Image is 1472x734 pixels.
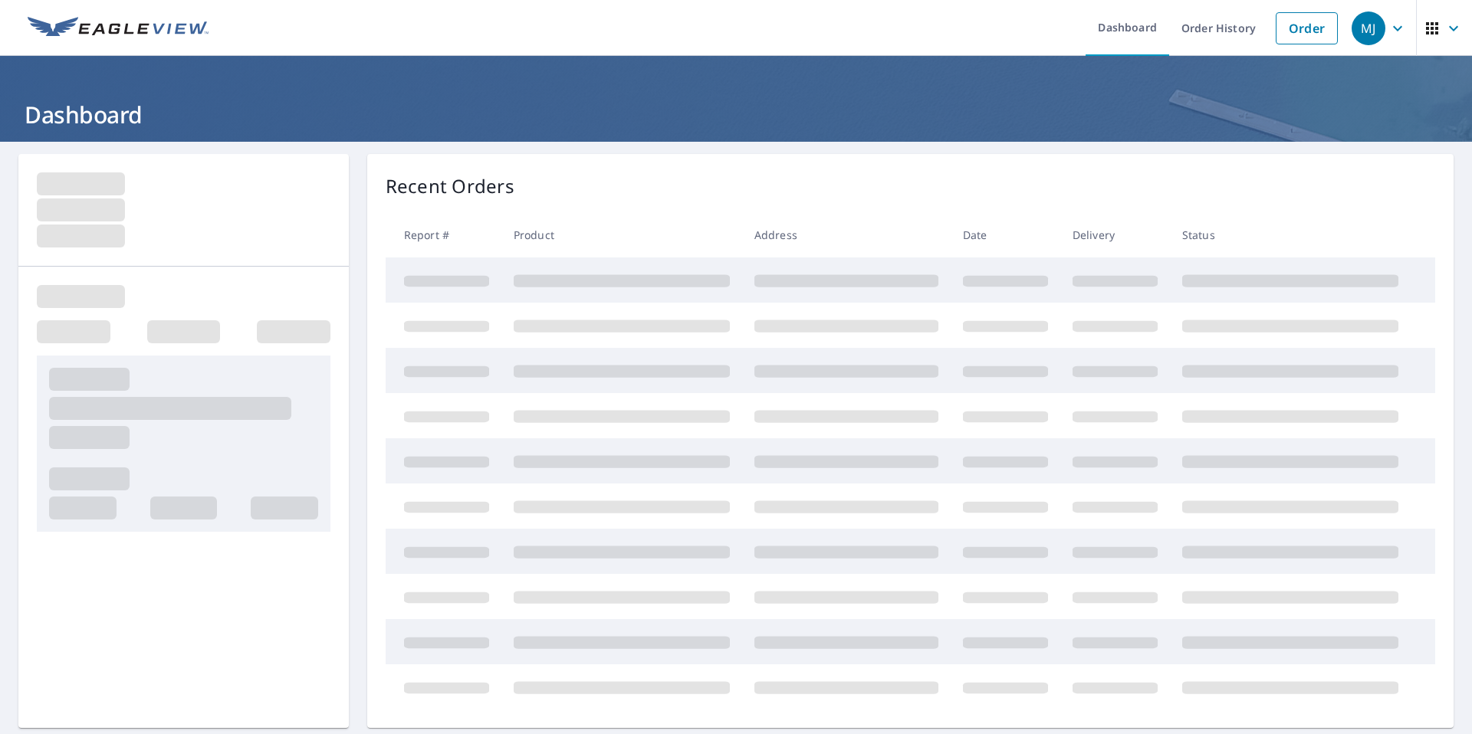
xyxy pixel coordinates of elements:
th: Report # [386,212,501,257]
h1: Dashboard [18,99,1454,130]
th: Product [501,212,742,257]
th: Delivery [1060,212,1170,257]
a: Order [1276,12,1338,44]
img: EV Logo [28,17,209,40]
th: Status [1170,212,1411,257]
div: MJ [1352,11,1385,45]
th: Date [951,212,1060,257]
th: Address [742,212,951,257]
p: Recent Orders [386,172,514,200]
